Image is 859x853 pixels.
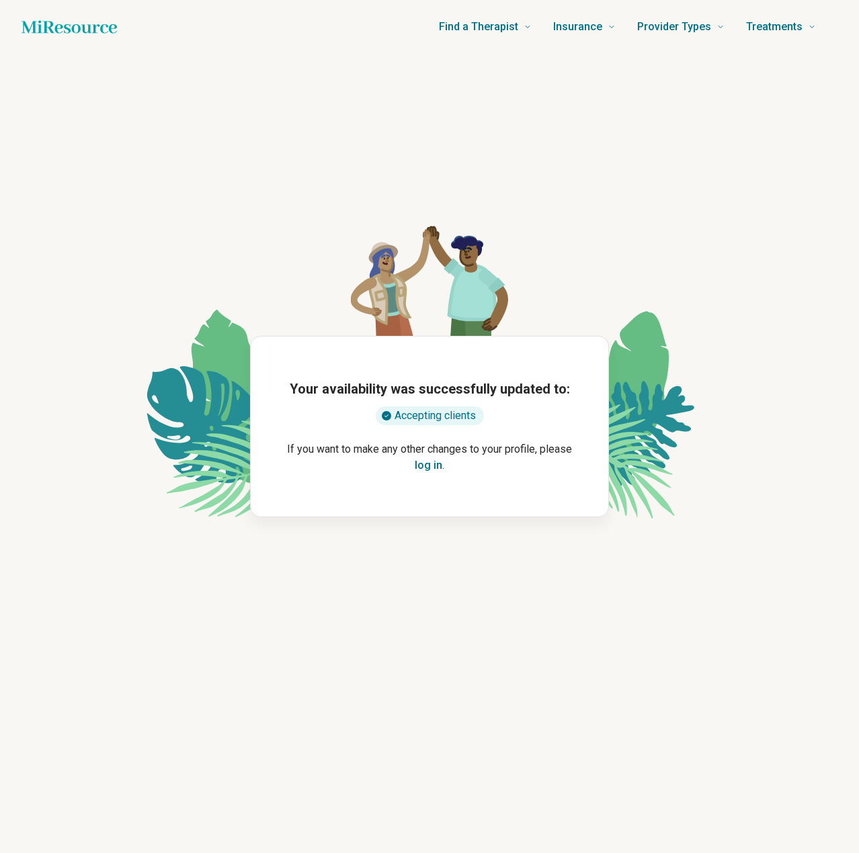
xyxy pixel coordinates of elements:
[415,457,442,474] button: log in
[439,17,518,36] span: Find a Therapist
[290,379,570,398] h1: Your availability was successfully updated to:
[746,17,803,36] span: Treatments
[272,441,587,474] p: If you want to make any other changes to your profile, please .
[637,17,711,36] span: Provider Types
[376,406,484,425] div: Accepting clients
[553,17,602,36] span: Insurance
[22,13,117,40] a: Home page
